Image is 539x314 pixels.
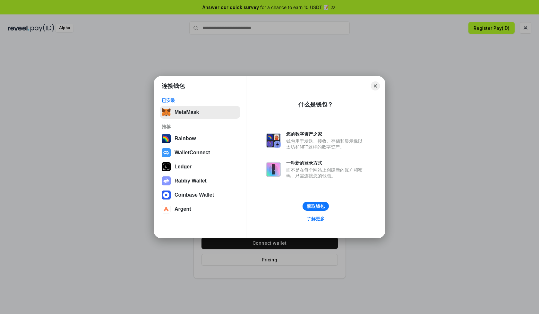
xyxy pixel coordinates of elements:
[266,162,281,177] img: svg+xml,%3Csvg%20xmlns%3D%22http%3A%2F%2Fwww.w3.org%2F2000%2Fsvg%22%20fill%3D%22none%22%20viewBox...
[175,192,214,198] div: Coinbase Wallet
[286,131,366,137] div: 您的数字资产之家
[371,81,380,90] button: Close
[160,160,240,173] button: Ledger
[307,216,325,222] div: 了解更多
[160,189,240,201] button: Coinbase Wallet
[160,174,240,187] button: Rabby Wallet
[286,167,366,179] div: 而不是在每个网站上创建新的账户和密码，只需连接您的钱包。
[160,146,240,159] button: WalletConnect
[307,203,325,209] div: 获取钱包
[175,206,191,212] div: Argent
[162,108,171,117] img: svg+xml,%3Csvg%20fill%3D%22none%22%20height%3D%2233%22%20viewBox%3D%220%200%2035%2033%22%20width%...
[160,132,240,145] button: Rainbow
[162,82,185,90] h1: 连接钱包
[160,106,240,119] button: MetaMask
[298,101,333,108] div: 什么是钱包？
[175,136,196,141] div: Rainbow
[162,176,171,185] img: svg+xml,%3Csvg%20xmlns%3D%22http%3A%2F%2Fwww.w3.org%2F2000%2Fsvg%22%20fill%3D%22none%22%20viewBox...
[175,164,192,170] div: Ledger
[286,138,366,150] div: 钱包用于发送、接收、存储和显示像以太坊和NFT这样的数字资产。
[175,109,199,115] div: MetaMask
[162,162,171,171] img: svg+xml,%3Csvg%20xmlns%3D%22http%3A%2F%2Fwww.w3.org%2F2000%2Fsvg%22%20width%3D%2228%22%20height%3...
[303,202,329,211] button: 获取钱包
[162,191,171,199] img: svg+xml,%3Csvg%20width%3D%2228%22%20height%3D%2228%22%20viewBox%3D%220%200%2028%2028%22%20fill%3D...
[162,205,171,214] img: svg+xml,%3Csvg%20width%3D%2228%22%20height%3D%2228%22%20viewBox%3D%220%200%2028%2028%22%20fill%3D...
[286,160,366,166] div: 一种新的登录方式
[303,215,329,223] a: 了解更多
[160,203,240,216] button: Argent
[162,134,171,143] img: svg+xml,%3Csvg%20width%3D%22120%22%20height%3D%22120%22%20viewBox%3D%220%200%20120%20120%22%20fil...
[175,150,210,156] div: WalletConnect
[162,148,171,157] img: svg+xml,%3Csvg%20width%3D%2228%22%20height%3D%2228%22%20viewBox%3D%220%200%2028%2028%22%20fill%3D...
[162,124,238,130] div: 推荐
[266,133,281,148] img: svg+xml,%3Csvg%20xmlns%3D%22http%3A%2F%2Fwww.w3.org%2F2000%2Fsvg%22%20fill%3D%22none%22%20viewBox...
[175,178,207,184] div: Rabby Wallet
[162,98,238,103] div: 已安装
